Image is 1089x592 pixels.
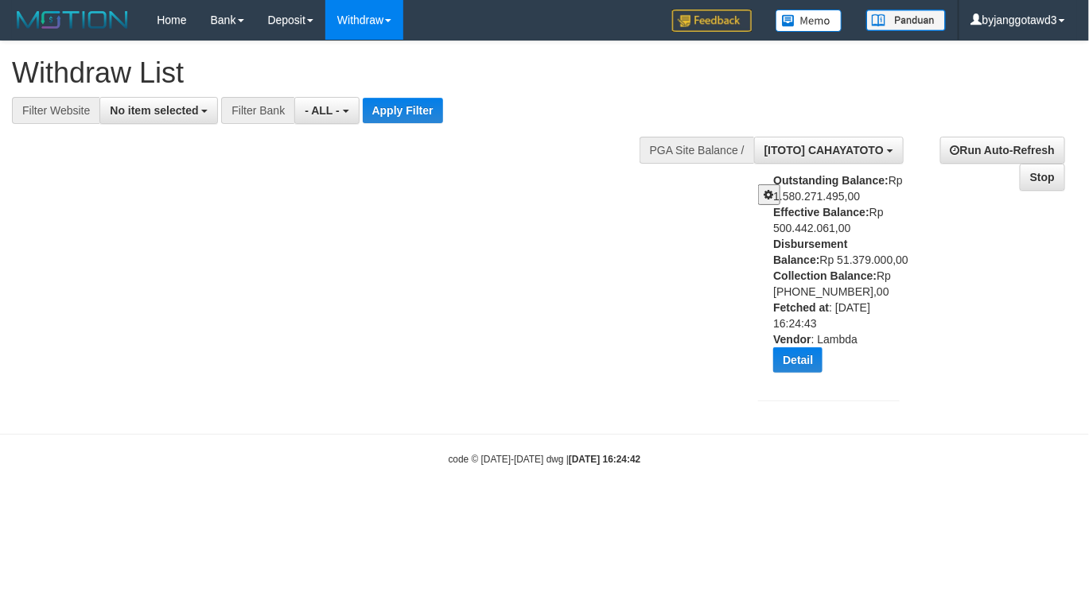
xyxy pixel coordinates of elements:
[1020,164,1065,191] a: Stop
[449,454,641,465] small: code © [DATE]-[DATE] dwg |
[773,238,847,266] b: Disbursement Balance:
[221,97,294,124] div: Filter Bank
[773,172,911,385] div: Rp 1.580.271.495,00 Rp 500.442.061,00 Rp 51.379.000,00 Rp [PHONE_NUMBER],00 : [DATE] 16:24:43 : L...
[110,104,198,117] span: No item selected
[773,206,869,219] b: Effective Balance:
[764,144,884,157] span: [ITOTO] CAHAYATOTO
[773,301,829,314] b: Fetched at
[12,97,99,124] div: Filter Website
[569,454,640,465] strong: [DATE] 16:24:42
[640,137,754,164] div: PGA Site Balance /
[773,347,823,373] button: Detail
[294,97,359,124] button: - ALL -
[99,97,218,124] button: No item selected
[305,104,340,117] span: - ALL -
[754,137,904,164] button: [ITOTO] CAHAYATOTO
[12,8,133,32] img: MOTION_logo.png
[940,137,1065,164] a: Run Auto-Refresh
[773,269,877,282] b: Collection Balance:
[12,57,710,89] h1: Withdraw List
[866,10,946,31] img: panduan.png
[776,10,842,32] img: Button%20Memo.svg
[363,98,443,123] button: Apply Filter
[672,10,752,32] img: Feedback.jpg
[773,174,889,187] b: Outstanding Balance:
[773,333,811,346] b: Vendor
